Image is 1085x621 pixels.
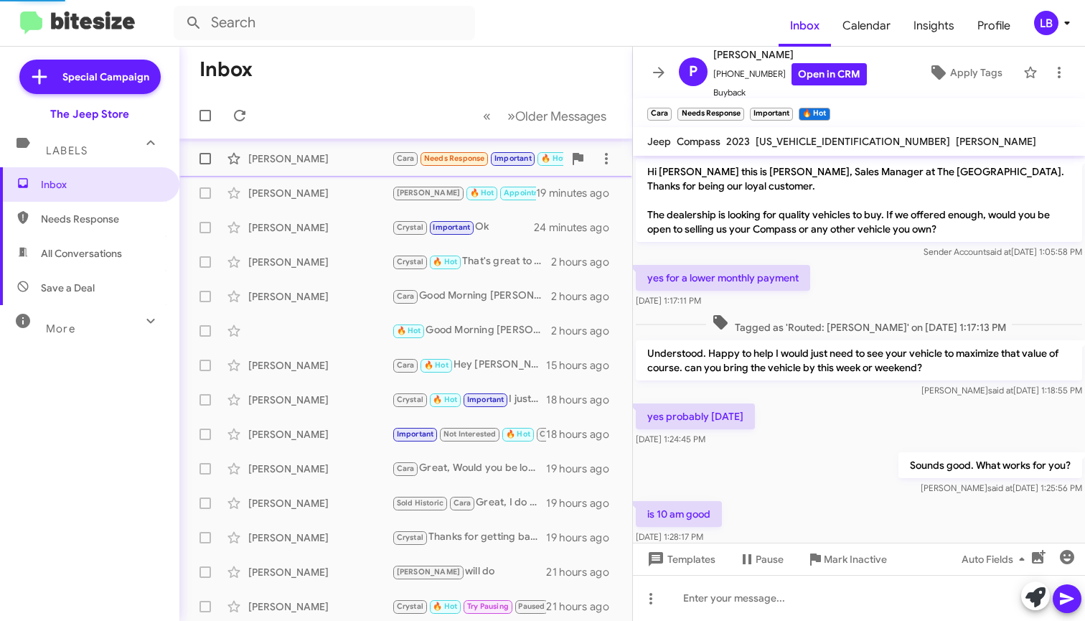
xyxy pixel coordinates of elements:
span: Cara [397,360,415,370]
span: Compass [677,135,720,148]
div: Thanks for getting back to me. What day this week works for a visit to have my used car manager, ... [392,529,546,546]
span: Auto Fields [962,546,1030,572]
span: [PERSON_NAME] [713,46,867,63]
div: [PERSON_NAME] [248,393,392,407]
a: Open in CRM [792,63,867,85]
span: Crystal [397,223,423,232]
div: [PERSON_NAME] [248,427,392,442]
span: More [46,322,75,335]
button: Mark Inactive [795,546,898,572]
span: Sold Historic [397,498,444,508]
span: Important [467,395,504,404]
div: Not a problem, If you change your mind feel free to reach out. Thank you [PERSON_NAME] ! [392,426,546,442]
div: 18 hours ago [546,393,621,407]
div: [PERSON_NAME] [248,599,392,614]
div: 2 hours ago [551,324,621,338]
div: [PERSON_NAME] [248,496,392,510]
span: 🔥 Hot [433,257,457,266]
span: [PHONE_NUMBER] [713,63,867,85]
span: [DATE] 1:28:17 PM [636,531,703,542]
span: Mark Inactive [824,546,887,572]
span: Inbox [41,177,163,192]
div: [PERSON_NAME] [248,186,392,200]
span: Crystal [397,257,423,266]
span: 🔥 Hot [541,154,565,163]
span: Sender Account [DATE] 1:05:58 PM [924,246,1082,257]
span: Labels [46,144,88,157]
div: 2 hours ago [551,255,621,269]
a: Special Campaign [19,60,161,94]
span: Try Pausing [467,602,509,611]
div: 19 hours ago [546,462,621,476]
span: 🔥 Hot [506,429,530,439]
button: Auto Fields [950,546,1042,572]
span: Inbox [779,5,831,47]
span: Buyback [713,85,867,100]
div: That's great to hear [PERSON_NAME]! We will check back in as we get closer to your lease end. Tha... [392,253,551,270]
a: Calendar [831,5,902,47]
span: said at [986,246,1011,257]
span: Templates [644,546,715,572]
small: Cara [647,108,672,121]
div: will do [392,564,546,580]
span: « [483,107,491,125]
span: [PERSON_NAME] [DATE] 1:18:55 PM [921,385,1082,396]
span: [PERSON_NAME] [956,135,1036,148]
span: » [507,107,515,125]
span: Not Interested [443,429,497,439]
span: 🔥 Hot [424,360,448,370]
div: The Jeep Store [50,107,129,121]
span: Pause [756,546,784,572]
div: Good Morning [PERSON_NAME]. Unfortunately we are closed [DATE]. Available Mon-Fri: 9-8 and Sat 9-6 [392,322,551,339]
div: 19 minutes ago [536,186,621,200]
button: Apply Tags [913,60,1016,85]
p: yes probably [DATE] [636,403,755,429]
div: 15 hours ago [546,358,621,373]
button: LB [1022,11,1069,35]
div: Great, Would you be looking to just sell out right or would you also be looking to replace ? [392,460,546,477]
span: All Conversations [41,246,122,261]
small: 🔥 Hot [799,108,830,121]
span: 2023 [726,135,750,148]
p: Sounds good. What works for you? [898,452,1082,478]
div: [PERSON_NAME] [248,151,392,166]
button: Pause [727,546,795,572]
span: Cara [397,291,415,301]
div: 21 hours ago [546,565,621,579]
div: [PERSON_NAME] [248,462,392,476]
small: Needs Response [677,108,743,121]
span: said at [988,385,1013,396]
span: Needs Response [41,212,163,226]
span: Crystal [397,395,423,404]
span: [DATE] 1:24:45 PM [636,434,705,444]
span: Jeep [647,135,671,148]
span: Needs Response [424,154,485,163]
span: Important [397,429,434,439]
div: [PERSON_NAME] [248,565,392,579]
span: [DATE] 1:17:11 PM [636,295,701,306]
span: [PERSON_NAME] [DATE] 1:25:56 PM [921,482,1082,493]
span: Appointment Set [504,188,567,197]
button: Templates [633,546,727,572]
div: 18 hours ago [546,427,621,442]
span: Profile [966,5,1022,47]
p: is 10 am good [636,501,722,527]
div: Not a problem [PERSON_NAME] we appreciate the update. When would you like to reschedule? [392,185,536,201]
div: 24 minutes ago [535,220,621,235]
div: 6 [392,150,563,167]
div: 21 hours ago [546,599,621,614]
span: Cara [397,154,415,163]
span: [PERSON_NAME] [397,188,461,197]
span: Cara [540,429,558,439]
div: [PERSON_NAME] [248,255,392,269]
div: Good Morning [PERSON_NAME], Understood. Should you like to consider your options and bring the ve... [392,288,551,304]
div: No problem. Sounds good! [392,598,546,615]
span: Cara [397,464,415,473]
span: Save a Deal [41,281,95,295]
span: 🔥 Hot [397,326,421,335]
span: Tagged as 'Routed: [PERSON_NAME]' on [DATE] 1:17:13 PM [706,314,1012,335]
span: Paused [518,602,545,611]
small: Important [750,108,793,121]
p: Understood. Happy to help I would just need to see your vehicle to maximize that value of course.... [636,340,1082,380]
